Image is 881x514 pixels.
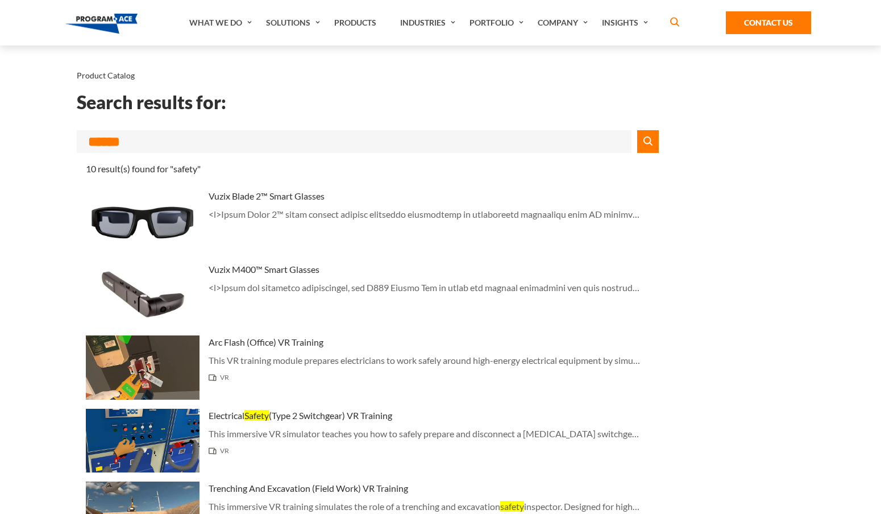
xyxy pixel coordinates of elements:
h3: Vuzix Blade 2™ Smart Glasses [209,189,641,203]
p: <l>Ipsum Dolor 2™ sitam consect adipisc elitseddo eiusmodtemp in utlaboreetd magnaaliqu enim AD m... [209,208,641,221]
a: Thumbnail - Electrical Safety (Type 2 Switchgear) VR Training ElectricalSafety(Type 2 Switchgear)... [77,404,659,478]
h3: Vuzix M400™ Smart Glasses [209,263,641,276]
a: Contact Us [726,11,811,34]
p: This immersive VR training simulates the role of a trenching and excavation inspector. Designed f... [209,500,641,513]
span: safety [500,501,524,512]
li: Product Catalog [77,68,135,83]
a: Thumbnail - Arc Flash (Office) VR Training Arc Flash (Office) VR Training This VR training module... [77,331,659,404]
p: <l>Ipsum dol sitametco adipiscingel, sed D889 Eiusmo Tem in utlab etd magnaal enimadmini ven quis... [209,281,641,295]
p: This VR training module prepares electricians to work safely around high-energy electrical equipm... [209,354,641,367]
span: VR [209,372,641,383]
a: Thumbnail - Vuzix Blade 2™ Smart Glasses Vuzix Blade 2™ Smart Glasses <l>Ipsum Dolor 2™ sitam con... [77,185,659,258]
nav: breadcrumb [77,68,659,83]
span: Safety [244,410,269,421]
p: This immersive VR simulator teaches you how to safely prepare and disconnect a [MEDICAL_DATA] swi... [209,427,641,441]
span: VR [209,445,641,457]
h2: Search results for: [77,92,659,112]
h3: Arc Flash (Office) VR Training [209,335,641,349]
h3: Trenching And Excavation (Field Work) VR Training [209,482,641,495]
a: Thumbnail - Vuzix M400™ Smart Glasses Vuzix M400™ Smart Glasses <l>Ipsum dol sitametco adipiscing... [77,258,659,331]
img: Program-Ace [65,14,138,34]
h3: Electrical (Type 2 Switchgear) VR Training [209,409,641,422]
div: 10 result(s) found for "safety" [86,162,650,176]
